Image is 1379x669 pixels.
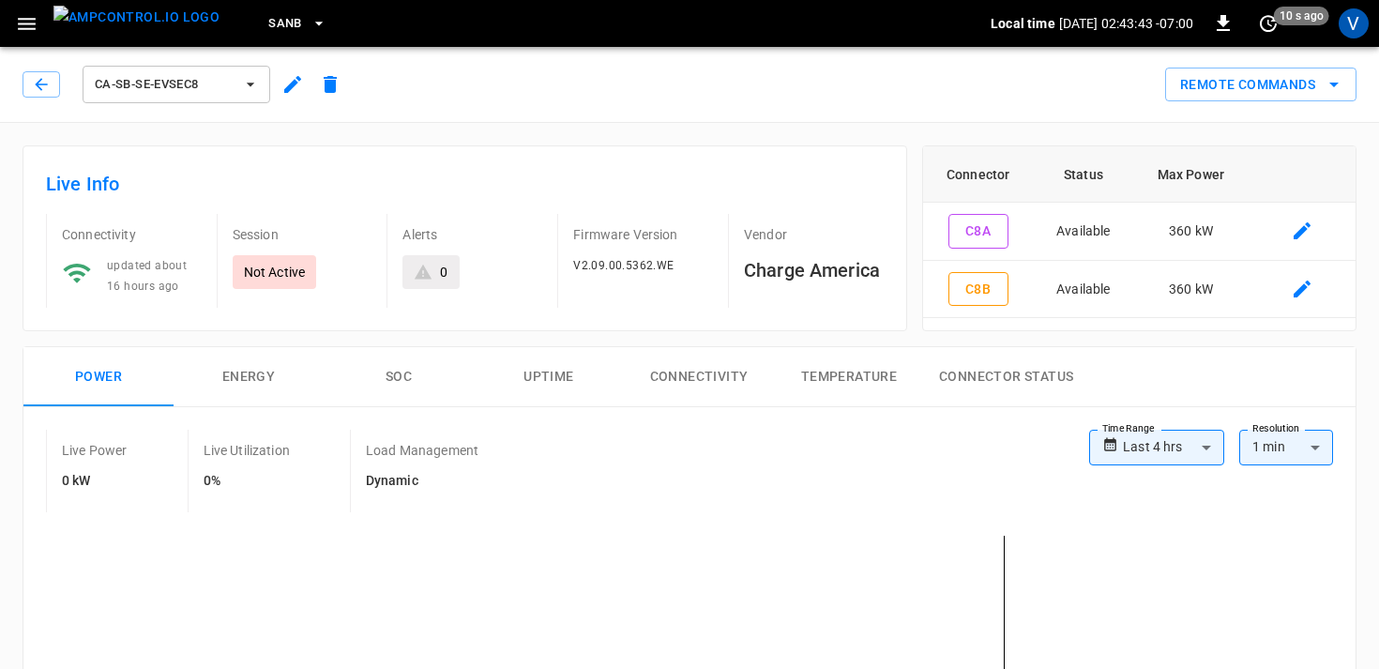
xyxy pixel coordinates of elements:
[204,441,290,460] p: Live Utilization
[268,13,302,35] span: SanB
[62,471,128,492] h6: 0 kW
[1123,430,1224,465] div: Last 4 hrs
[107,259,187,293] span: updated about 16 hours ago
[744,225,884,244] p: Vendor
[624,347,774,407] button: Connectivity
[948,214,1008,249] button: C8A
[1339,8,1369,38] div: profile-icon
[440,263,447,281] div: 0
[573,225,713,244] p: Firmware Version
[366,441,478,460] p: Load Management
[1133,261,1249,319] td: 360 kW
[1253,8,1283,38] button: set refresh interval
[923,146,1356,318] table: connector table
[233,225,372,244] p: Session
[83,66,270,103] button: ca-sb-se-evseC8
[1133,203,1249,261] td: 360 kW
[474,347,624,407] button: Uptime
[1133,146,1249,203] th: Max Power
[1102,421,1155,436] label: Time Range
[204,471,290,492] h6: 0%
[46,169,884,199] h6: Live Info
[774,347,924,407] button: Temperature
[1274,7,1329,25] span: 10 s ago
[948,272,1008,307] button: C8B
[923,146,1034,203] th: Connector
[23,347,174,407] button: Power
[573,259,674,272] span: V2.09.00.5362.WE
[244,263,306,281] p: Not Active
[1034,146,1133,203] th: Status
[1059,14,1193,33] p: [DATE] 02:43:43 -07:00
[991,14,1055,33] p: Local time
[1252,421,1299,436] label: Resolution
[53,6,220,29] img: ampcontrol.io logo
[1165,68,1356,102] button: Remote Commands
[744,255,884,285] h6: Charge America
[261,6,334,42] button: SanB
[324,347,474,407] button: SOC
[1034,261,1133,319] td: Available
[1034,203,1133,261] td: Available
[174,347,324,407] button: Energy
[402,225,542,244] p: Alerts
[366,471,478,492] h6: Dynamic
[924,347,1088,407] button: Connector Status
[95,74,234,96] span: ca-sb-se-evseC8
[62,441,128,460] p: Live Power
[1165,68,1356,102] div: remote commands options
[62,225,202,244] p: Connectivity
[1239,430,1333,465] div: 1 min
